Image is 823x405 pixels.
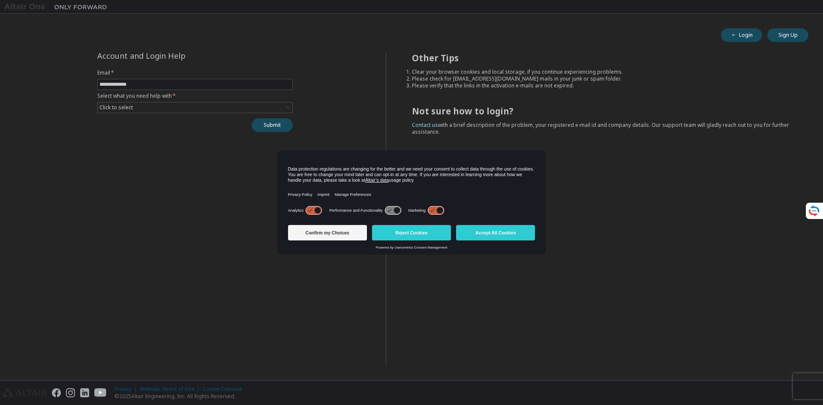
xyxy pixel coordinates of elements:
[4,3,111,11] img: Altair One
[412,105,793,117] h2: Not sure how to login?
[412,82,793,89] li: Please verify that the links in the activation e-mails are not expired.
[203,386,247,393] div: Cookie Consent
[140,386,203,393] div: Website Terms of Use
[412,52,793,63] h2: Other Tips
[767,28,808,42] button: Sign Up
[412,69,793,75] li: Clear your browser cookies and local storage, if you continue experiencing problems.
[99,104,133,111] div: Click to select
[97,93,293,99] label: Select what you need help with
[3,388,47,397] img: altair_logo.svg
[412,75,793,82] li: Please check for [EMAIL_ADDRESS][DOMAIN_NAME] mails in your junk or spam folder.
[114,393,247,400] p: © 2025 Altair Engineering, Inc. All Rights Reserved.
[98,102,292,113] div: Click to select
[721,28,762,42] button: Login
[80,388,89,397] img: linkedin.svg
[94,388,107,397] img: youtube.svg
[252,118,293,132] button: Submit
[52,388,61,397] img: facebook.svg
[97,69,293,76] label: Email
[412,121,438,129] a: Contact us
[66,388,75,397] img: instagram.svg
[97,52,254,59] div: Account and Login Help
[114,386,140,393] div: Privacy
[412,121,789,135] span: with a brief description of the problem, your registered e-mail id and company details. Our suppo...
